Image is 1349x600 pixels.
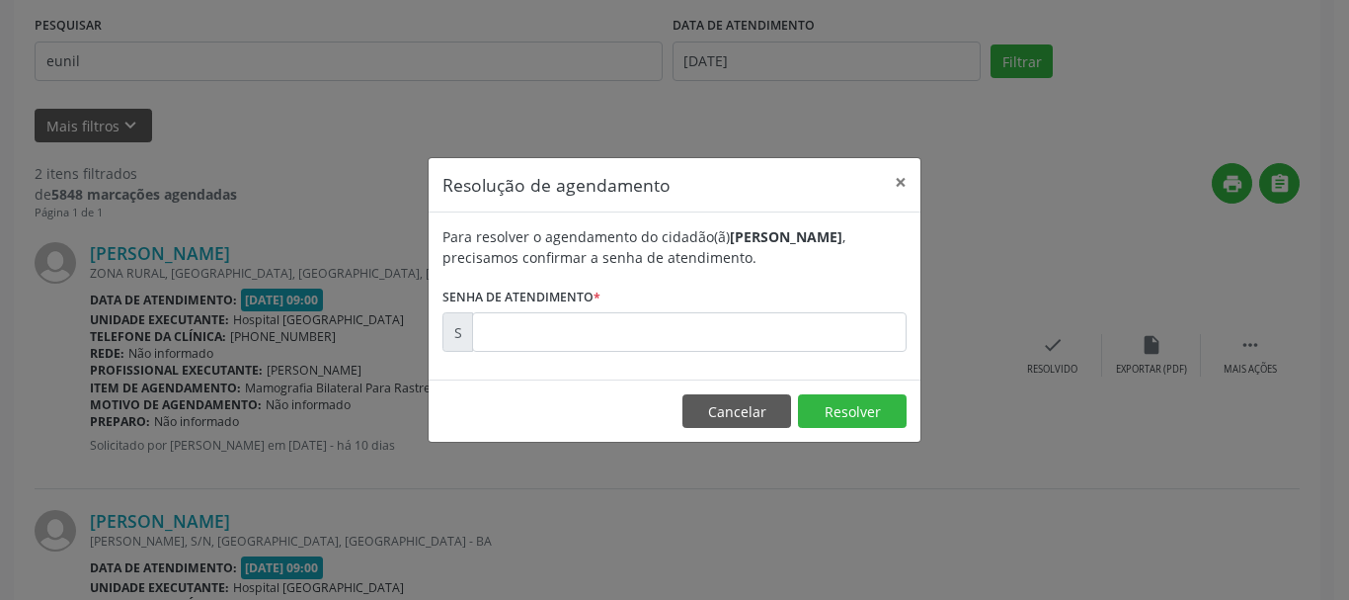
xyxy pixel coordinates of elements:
[881,158,920,207] button: Close
[798,394,907,428] button: Resolver
[442,172,671,198] h5: Resolução de agendamento
[682,394,791,428] button: Cancelar
[442,226,907,268] div: Para resolver o agendamento do cidadão(ã) , precisamos confirmar a senha de atendimento.
[442,312,473,352] div: S
[442,282,600,312] label: Senha de atendimento
[730,227,842,246] b: [PERSON_NAME]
